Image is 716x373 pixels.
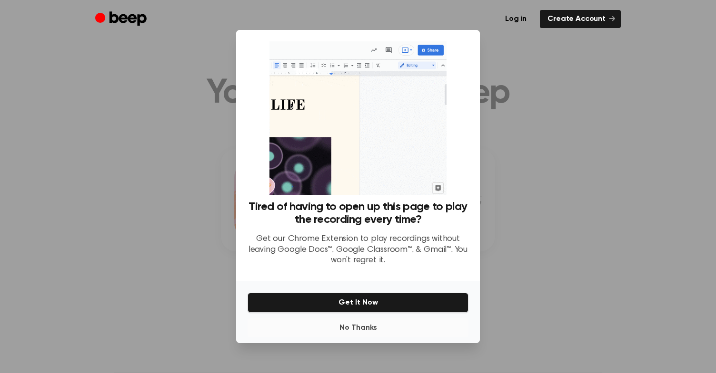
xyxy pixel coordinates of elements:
a: Create Account [540,10,621,28]
a: Log in [497,10,534,28]
img: Beep extension in action [269,41,446,195]
p: Get our Chrome Extension to play recordings without leaving Google Docs™, Google Classroom™, & Gm... [248,234,468,266]
h3: Tired of having to open up this page to play the recording every time? [248,201,468,226]
button: Get It Now [248,293,468,313]
a: Beep [95,10,149,29]
button: No Thanks [248,318,468,337]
